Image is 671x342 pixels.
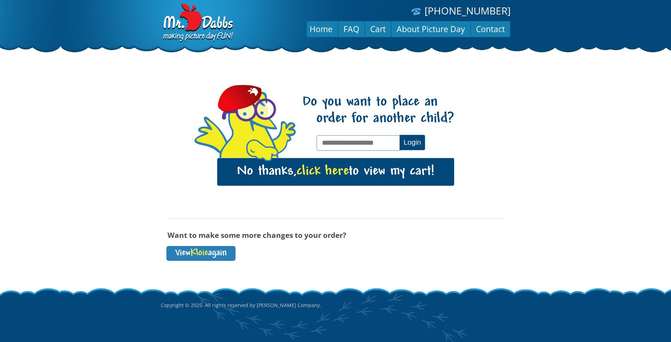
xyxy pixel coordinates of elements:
[425,4,511,17] a: [PHONE_NUMBER]
[245,139,279,162] img: hello
[471,20,510,37] a: Contact
[304,20,338,37] a: Home
[190,248,208,258] span: Kloie
[365,20,391,37] a: Cart
[297,164,349,179] span: click here
[166,246,236,261] a: ViewKloieagain
[161,287,511,323] p: Copyright © 2025. All rights reserved by [PERSON_NAME] Company.
[399,135,425,150] button: Login
[302,94,454,127] h1: Do you want to place an
[166,231,505,239] h3: Want to make some more changes to your order?
[303,111,454,127] span: order for another child?
[217,158,454,186] a: No thanks,click hereto view my cart!
[338,20,365,37] a: FAQ
[161,4,234,43] img: Dabbs Company
[391,20,470,37] a: About Picture Day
